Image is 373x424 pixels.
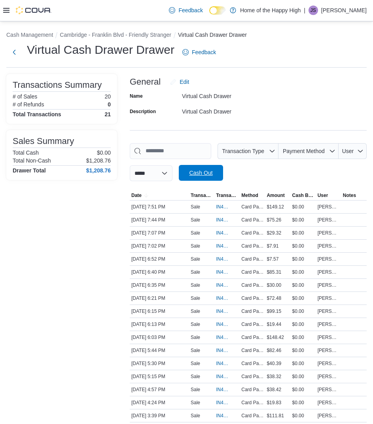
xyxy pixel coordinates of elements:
span: Card Payment [241,334,263,341]
a: Feedback [179,44,219,60]
span: IN4SFK-18436952 [216,373,230,380]
div: [DATE] 3:39 PM [130,411,189,420]
div: [DATE] 6:35 PM [130,280,189,290]
button: IN4SFK-18440245 [216,254,238,264]
div: [DATE] 5:30 PM [130,359,189,368]
button: IN4SFK-18435418 [216,398,238,407]
span: IN4SFK-18436389 [216,386,230,393]
p: Sale [191,334,200,341]
h4: $1,208.76 [86,167,111,174]
div: [DATE] 7:51 PM [130,202,189,212]
span: $148.42 [267,334,284,341]
span: Cash Back [292,192,314,199]
span: Card Payment [241,347,263,354]
span: Transaction Type [191,192,213,199]
h6: # of Sales [13,93,37,100]
span: [PERSON_NAME] [318,360,340,367]
span: Date [131,192,142,199]
span: Card Payment [241,399,263,406]
div: [DATE] 7:07 PM [130,228,189,238]
p: $1,208.76 [86,157,111,164]
span: IN4SFK-18439121 [216,295,230,301]
span: IN4SFK-18435418 [216,399,230,406]
div: $0.00 [291,359,316,368]
div: $0.00 [291,320,316,329]
span: Card Payment [241,256,263,262]
span: Card Payment [241,217,263,223]
p: Sale [191,413,200,419]
button: Next [6,44,22,60]
p: Sale [191,321,200,327]
div: $0.00 [291,254,316,264]
button: Edit [167,74,192,90]
div: [DATE] 5:15 PM [130,372,189,381]
p: Sale [191,269,200,275]
span: $72.48 [267,295,281,301]
div: $0.00 [291,267,316,277]
button: Cash Management [6,32,53,38]
div: $0.00 [291,241,316,251]
span: [PERSON_NAME] [318,386,340,393]
span: Card Payment [241,282,263,288]
p: Sale [191,243,200,249]
h3: Sales Summary [13,136,74,146]
h4: 21 [104,111,111,117]
div: [DATE] 4:57 PM [130,385,189,394]
div: $0.00 [291,215,316,225]
span: $111.81 [267,413,284,419]
span: Card Payment [241,413,263,419]
button: Transaction # [214,191,240,200]
span: $82.46 [267,347,281,354]
span: $40.39 [267,360,281,367]
p: Sale [191,373,200,380]
span: $7.91 [267,243,278,249]
p: Sale [191,256,200,262]
button: Virtual Cash Drawer Drawer [178,32,247,38]
p: Sale [191,347,200,354]
h3: General [130,77,161,87]
p: 0 [108,101,111,108]
span: Card Payment [241,308,263,314]
h4: Drawer Total [13,167,46,174]
span: $149.12 [267,204,284,210]
button: Transaction Type [189,191,214,200]
span: IN4SFK-18439778 [216,269,230,275]
div: $0.00 [291,293,316,303]
button: User [339,143,367,159]
a: Feedback [166,2,206,18]
button: Date [130,191,189,200]
span: IN4SFK-18437398 [216,360,230,367]
span: IN4SFK-18442054 [216,217,230,223]
span: IN4SFK-18440245 [216,256,230,262]
div: $0.00 [291,411,316,420]
span: [PERSON_NAME] [318,243,340,249]
button: IN4SFK-18436389 [216,385,238,394]
span: Transaction Type [222,148,264,154]
span: Card Payment [241,321,263,327]
button: IN4SFK-18437860 [216,346,238,355]
p: Sale [191,282,200,288]
div: $0.00 [291,202,316,212]
h6: Total Cash [13,150,39,156]
span: Card Payment [241,204,263,210]
div: $0.00 [291,280,316,290]
span: $85.31 [267,269,281,275]
span: [PERSON_NAME] [318,347,340,354]
span: [PERSON_NAME] [318,413,340,419]
span: [PERSON_NAME] [318,295,340,301]
span: $7.57 [267,256,278,262]
span: IN4SFK-18438920 [216,308,230,314]
span: [PERSON_NAME] [318,256,340,262]
span: Edit [180,78,189,86]
span: Cash Out [189,169,212,177]
button: Cambridge - Franklin Blvd - Friendly Stranger [60,32,171,38]
div: $0.00 [291,228,316,238]
button: IN4SFK-18439586 [216,280,238,290]
div: [DATE] 7:44 PM [130,215,189,225]
p: 20 [104,93,111,100]
button: IN4SFK-18439121 [216,293,238,303]
button: IN4SFK-18440711 [216,228,238,238]
span: Transaction # [216,192,238,199]
span: IN4SFK-18437860 [216,347,230,354]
